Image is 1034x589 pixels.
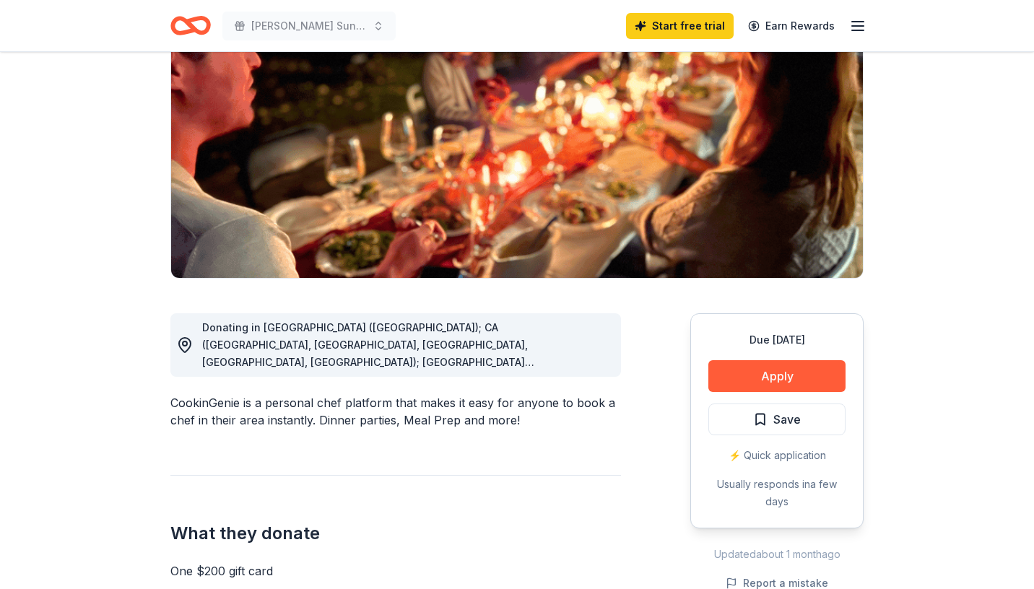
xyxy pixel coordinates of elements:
button: Apply [708,360,846,392]
button: Save [708,403,846,435]
a: Start free trial [626,13,734,39]
div: CookinGenie is a personal chef platform that makes it easy for anyone to book a chef in their are... [170,394,621,429]
img: Image for CookinGenie [171,2,863,278]
div: ⚡️ Quick application [708,447,846,464]
div: Due [DATE] [708,331,846,349]
a: Earn Rewards [739,13,843,39]
span: [PERSON_NAME] Sunset Classic Charity Golf Tournament [251,17,367,35]
button: [PERSON_NAME] Sunset Classic Charity Golf Tournament [222,12,396,40]
span: Save [773,410,801,429]
h2: What they donate [170,522,621,545]
div: Usually responds in a few days [708,476,846,510]
div: Updated about 1 month ago [690,546,864,563]
a: Home [170,9,211,43]
div: One $200 gift card [170,562,621,580]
